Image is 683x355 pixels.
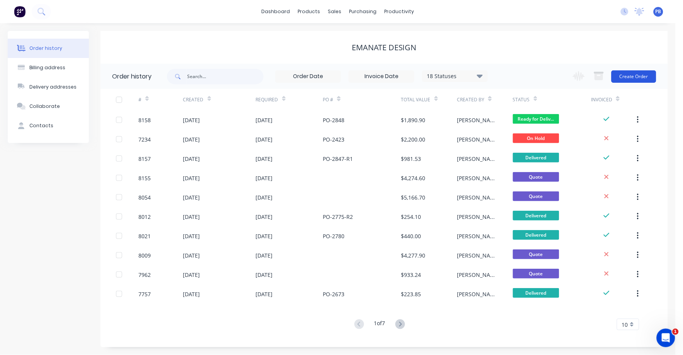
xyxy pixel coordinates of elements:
div: sales [324,6,346,17]
div: 8012 [138,213,151,221]
div: $4,274.60 [401,174,426,182]
span: Quote [513,191,559,201]
div: $981.53 [401,155,421,163]
div: PO-2848 [323,116,344,124]
div: $1,890.90 [401,116,426,124]
div: Created By [457,89,513,110]
div: # [138,89,183,110]
div: [DATE] [183,116,200,124]
div: [DATE] [256,213,273,221]
span: 1 [673,329,679,335]
button: Order history [8,39,89,58]
span: Delivered [513,153,559,162]
div: [DATE] [256,232,273,240]
span: Quote [513,269,559,278]
div: $5,166.70 [401,193,426,201]
span: Quote [513,172,559,182]
div: [PERSON_NAME] [457,213,497,221]
div: [DATE] [256,193,273,201]
div: $2,200.00 [401,135,426,143]
div: Created By [457,96,484,103]
div: Created [183,89,256,110]
div: $4,277.90 [401,251,426,259]
div: Billing address [29,64,65,71]
div: [DATE] [183,135,200,143]
div: 8158 [138,116,151,124]
div: 8009 [138,251,151,259]
div: Emanate Design [352,43,417,52]
div: 7962 [138,271,151,279]
div: Total Value [401,89,457,110]
span: Delivered [513,288,559,298]
div: [PERSON_NAME] [457,135,497,143]
input: Search... [187,69,264,84]
div: products [294,6,324,17]
div: Total Value [401,96,431,103]
div: Invoiced [591,96,612,103]
div: [PERSON_NAME] [457,251,497,259]
a: dashboard [258,6,294,17]
div: Delivery addresses [29,84,77,90]
div: 7234 [138,135,151,143]
div: [DATE] [256,155,273,163]
div: Status [513,96,530,103]
div: Contacts [29,122,53,129]
div: [DATE] [183,232,200,240]
div: [DATE] [256,116,273,124]
div: Order history [112,72,152,81]
div: [DATE] [256,135,273,143]
span: Delivered [513,211,559,220]
div: 7757 [138,290,151,298]
div: [DATE] [183,174,200,182]
button: Create Order [611,70,656,83]
div: [PERSON_NAME] [457,155,497,163]
div: 18 Statuses [422,72,487,80]
div: [DATE] [183,155,200,163]
div: PO # [323,89,401,110]
div: 8155 [138,174,151,182]
div: Invoiced [591,89,636,110]
div: [PERSON_NAME] [457,290,497,298]
span: Delivered [513,230,559,240]
div: [DATE] [256,251,273,259]
div: [PERSON_NAME] [457,174,497,182]
div: [DATE] [183,271,200,279]
div: PO-2780 [323,232,344,240]
span: PB [656,8,661,15]
div: Order history [29,45,62,52]
div: Status [513,89,591,110]
div: [PERSON_NAME] [457,271,497,279]
div: PO-2775-R2 [323,213,353,221]
span: 10 [622,321,628,329]
div: PO-2847-R1 [323,155,353,163]
span: On Hold [513,133,559,143]
div: [PERSON_NAME] [457,232,497,240]
div: [DATE] [256,271,273,279]
button: Contacts [8,116,89,135]
button: Billing address [8,58,89,77]
div: PO-2673 [323,290,344,298]
input: Invoice Date [349,71,414,82]
div: productivity [381,6,418,17]
button: Delivery addresses [8,77,89,97]
div: # [138,96,141,103]
div: Created [183,96,204,103]
div: Required [256,89,323,110]
span: Ready for Deliv... [513,114,559,124]
div: Required [256,96,278,103]
div: 8054 [138,193,151,201]
iframe: Intercom live chat [657,329,675,347]
input: Order Date [276,71,341,82]
img: Factory [14,6,26,17]
div: [PERSON_NAME] [457,193,497,201]
div: $223.85 [401,290,421,298]
div: $440.00 [401,232,421,240]
div: [DATE] [183,290,200,298]
div: $933.24 [401,271,421,279]
div: purchasing [346,6,381,17]
div: 1 of 7 [374,319,385,330]
div: [DATE] [183,251,200,259]
div: 8157 [138,155,151,163]
div: 8021 [138,232,151,240]
div: $254.10 [401,213,421,221]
